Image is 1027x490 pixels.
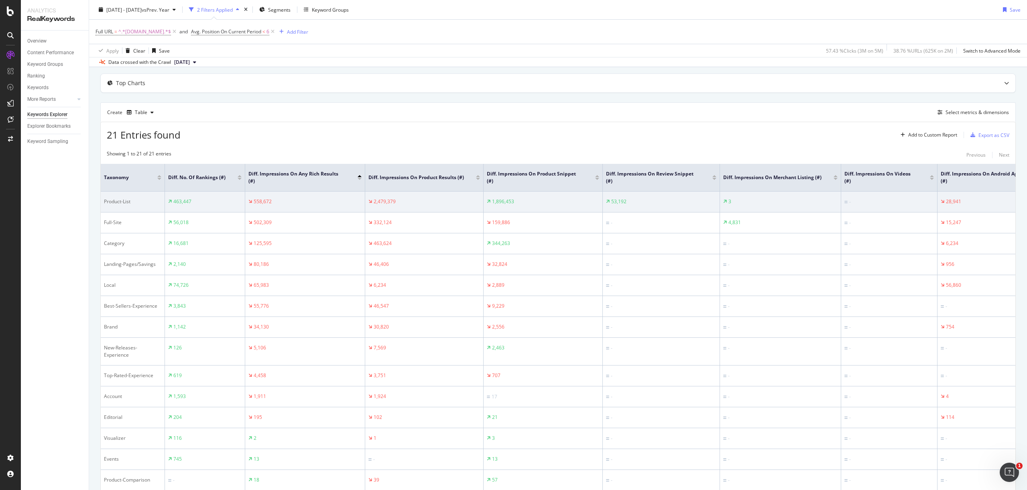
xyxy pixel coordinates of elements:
div: - [849,345,851,352]
div: 707 [492,372,500,379]
div: Ranking [27,72,45,80]
span: ^.*[DOMAIN_NAME].*$ [118,26,171,37]
button: Next [999,150,1009,160]
div: 13 [254,455,259,463]
div: 17 [492,393,497,400]
button: Add Filter [276,27,308,37]
span: Diff. Impressions on Product snippet (#) [487,170,583,185]
div: 56,860 [946,282,961,289]
div: 53,192 [611,198,626,205]
button: Save [149,44,170,57]
button: Segments [256,3,294,16]
img: Equal [606,375,609,377]
span: Avg. Position On Current Period [191,28,261,35]
div: 34,130 [254,323,269,331]
span: 6 [266,26,269,37]
a: More Reports [27,95,75,104]
img: Equal [844,437,848,440]
div: 74,726 [173,282,189,289]
button: Apply [96,44,119,57]
img: Equal [844,458,848,461]
button: Save [1000,3,1021,16]
div: - [611,240,612,247]
div: 102 [374,414,382,421]
div: Select metrics & dimensions [946,109,1009,116]
div: - [728,282,730,289]
button: Add to Custom Report [897,129,957,141]
img: Equal [723,375,726,377]
img: Equal [723,437,726,440]
div: - [173,477,175,484]
span: Full URL [96,28,113,35]
div: Local [104,282,161,289]
div: Visualizer [104,435,161,442]
img: Equal [723,326,726,329]
div: Add to Custom Report [908,133,957,137]
span: 21 Entries found [107,128,181,141]
button: Switch to Advanced Mode [960,44,1021,57]
div: 21 [492,414,498,421]
div: - [946,345,947,352]
div: 204 [173,414,182,421]
div: Analytics [27,6,82,14]
div: - [611,414,612,421]
button: [DATE] - [DATE]vsPrev. Year [96,3,179,16]
div: - [946,372,947,380]
div: - [728,345,730,352]
div: 28,941 [946,198,961,205]
div: 2,140 [173,261,186,268]
img: Equal [606,479,609,482]
div: - [849,435,851,442]
div: 57.43 % Clicks ( 3M on 5M ) [826,47,883,54]
img: Equal [941,375,944,377]
div: 39 [374,476,379,484]
div: Add Filter [287,28,308,35]
div: Best-Sellers-Experience [104,302,161,310]
div: 126 [173,344,182,351]
div: - [728,372,730,380]
div: - [611,372,612,380]
a: Keyword Sampling [27,137,83,146]
div: Export as CSV [978,132,1009,139]
img: Equal [606,284,609,287]
div: - [849,219,851,227]
div: Save [159,47,170,54]
a: Content Performance [27,49,83,57]
div: - [728,456,730,463]
div: 558,672 [254,198,272,205]
div: 56,018 [173,219,189,226]
span: [DATE] - [DATE] [106,6,142,13]
div: 1,142 [173,323,186,331]
a: Keywords Explorer [27,110,83,119]
img: Equal [368,458,372,461]
div: - [849,477,851,484]
span: vs Prev. Year [142,6,169,13]
img: Equal [941,479,944,482]
a: Keyword Groups [27,60,83,69]
div: - [611,435,612,442]
img: Equal [606,243,609,245]
div: Account [104,393,161,400]
div: 6,234 [946,240,958,247]
div: 956 [946,261,954,268]
div: New-Releases-Experience [104,344,161,359]
div: - [611,324,612,331]
img: Equal [723,479,726,482]
div: Showing 1 to 21 of 21 entries [107,150,171,160]
div: 619 [173,372,182,379]
div: 15,247 [946,219,961,226]
img: Equal [723,347,726,349]
button: 2 Filters Applied [186,3,242,16]
div: 2 Filters Applied [197,6,233,13]
div: 6,234 [374,282,386,289]
img: Equal [723,263,726,266]
a: Explorer Bookmarks [27,122,83,131]
div: Keywords [27,84,49,92]
div: - [611,345,612,352]
img: Equal [941,437,944,440]
div: 1 [374,435,376,442]
div: - [728,414,730,421]
div: 65,983 [254,282,269,289]
img: Equal [844,305,848,308]
div: 3,843 [173,302,186,310]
